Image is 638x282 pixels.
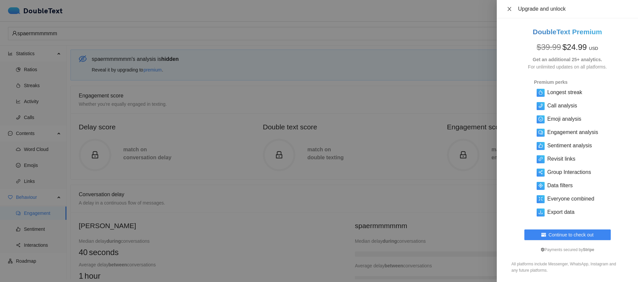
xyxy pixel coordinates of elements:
[538,143,543,148] span: like
[505,26,630,37] h2: DoubleText Premium
[547,182,573,190] h5: Data filters
[505,6,514,12] button: Close
[541,247,594,252] span: Payments secured by
[538,90,543,95] span: fire
[533,57,602,62] strong: Get an additional 25+ analytics.
[562,43,586,52] span: $ 24.99
[547,115,581,123] h5: Emoji analysis
[538,210,543,214] span: download
[534,79,568,85] strong: Premium perks
[511,262,616,273] span: All platforms include Messenger, WhatsApp, Instagram and any future platforms.
[507,6,512,12] span: close
[528,64,607,70] span: For unlimited updates on all platforms.
[538,157,543,161] span: link
[538,117,543,121] span: smile
[518,5,630,13] div: Upgrade and unlock
[547,168,591,176] h5: Group Interactions
[538,103,543,108] span: phone
[547,195,594,203] h5: Everyone combined
[547,208,575,216] h5: Export data
[547,142,592,150] h5: Sentiment analysis
[524,229,611,240] button: credit-cardContinue to check out
[538,170,543,175] span: share-alt
[547,102,577,110] h5: Call analysis
[547,128,598,136] h5: Engagement analysis
[538,183,543,188] span: aim
[541,248,545,252] span: safety-certificate
[538,197,543,201] span: fullscreen-exit
[537,43,561,52] span: $ 39.99
[589,46,598,51] span: USD
[538,130,543,135] span: comment
[541,232,546,238] span: credit-card
[583,247,594,252] b: Stripe
[547,88,582,96] h5: Longest streak
[547,155,575,163] h5: Revisit links
[549,231,593,238] span: Continue to check out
